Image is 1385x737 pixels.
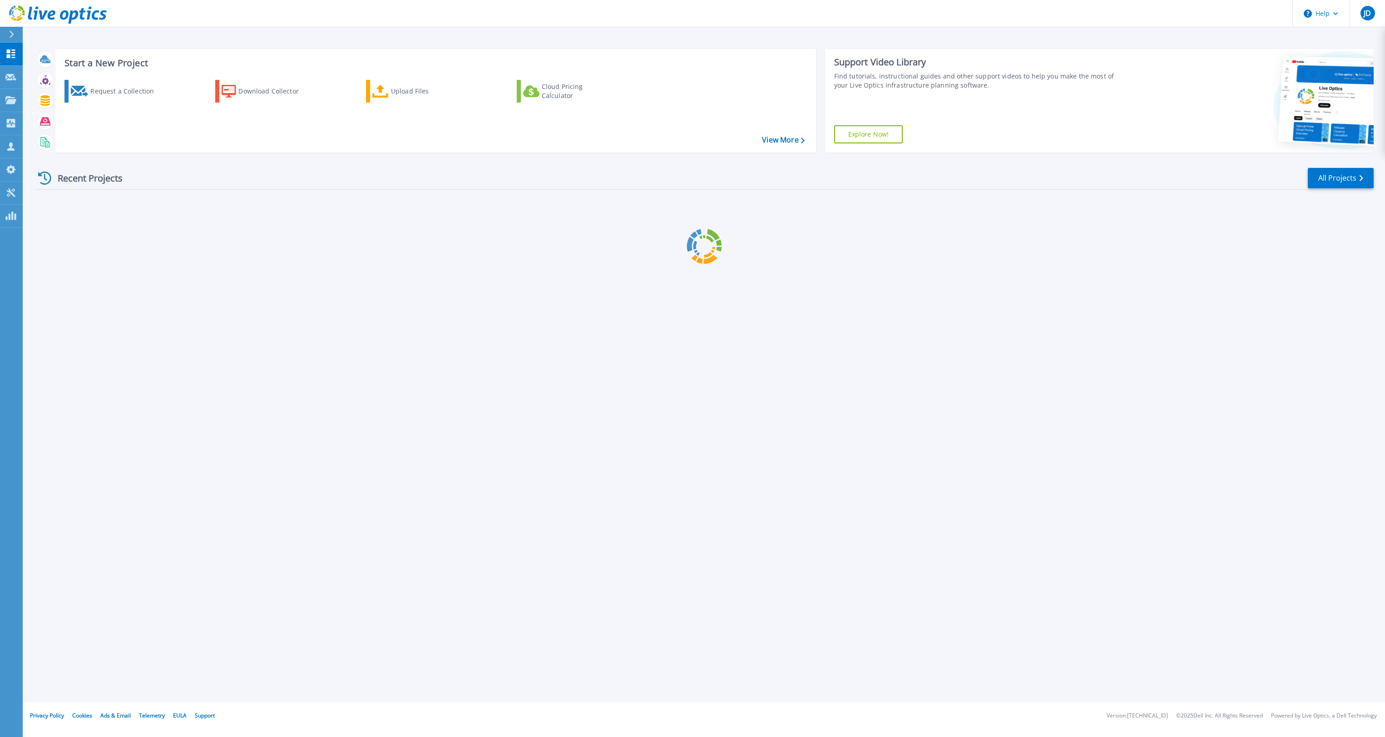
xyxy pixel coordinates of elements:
div: Find tutorials, instructional guides and other support videos to help you make the most of your L... [834,72,1120,90]
div: Cloud Pricing Calculator [542,82,614,100]
li: Version: [TECHNICAL_ID] [1107,713,1168,719]
div: Upload Files [391,82,464,100]
a: Request a Collection [64,80,166,103]
li: © 2025 Dell Inc. All Rights Reserved [1176,713,1263,719]
a: Privacy Policy [30,712,64,719]
span: JD [1364,10,1371,17]
a: Cookies [72,712,92,719]
a: Download Collector [215,80,317,103]
a: View More [762,136,804,144]
a: Telemetry [139,712,165,719]
a: Upload Files [366,80,467,103]
a: Explore Now! [834,125,903,143]
div: Request a Collection [90,82,163,100]
a: All Projects [1308,168,1374,188]
li: Powered by Live Optics, a Dell Technology [1271,713,1377,719]
div: Download Collector [238,82,311,100]
h3: Start a New Project [64,58,804,68]
a: Support [195,712,215,719]
div: Support Video Library [834,56,1120,68]
a: Ads & Email [100,712,131,719]
div: Recent Projects [35,167,135,189]
a: EULA [173,712,187,719]
a: Cloud Pricing Calculator [517,80,618,103]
